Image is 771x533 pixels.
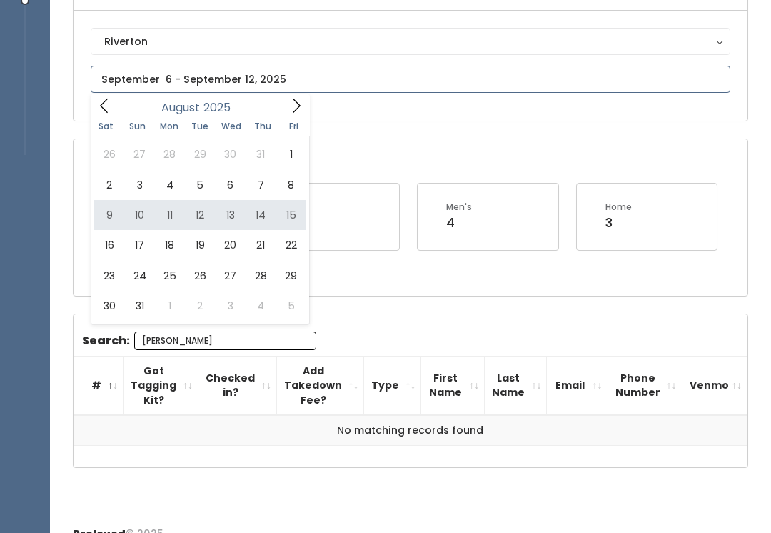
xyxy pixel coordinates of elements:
[155,230,185,260] span: August 18, 2025
[364,356,421,415] th: Type: activate to sort column ascending
[155,291,185,321] span: September 1, 2025
[216,139,246,169] span: July 30, 2025
[246,230,276,260] span: August 21, 2025
[547,356,608,415] th: Email: activate to sort column ascending
[104,34,717,49] div: Riverton
[247,122,278,131] span: Thu
[155,170,185,200] span: August 4, 2025
[277,356,364,415] th: Add Takedown Fee?: activate to sort column ascending
[421,356,485,415] th: First Name: activate to sort column ascending
[216,170,246,200] span: August 6, 2025
[155,200,185,230] span: August 11, 2025
[94,261,124,291] span: August 23, 2025
[608,356,682,415] th: Phone Number: activate to sort column ascending
[124,356,198,415] th: Got Tagging Kit?: activate to sort column ascending
[216,261,246,291] span: August 27, 2025
[124,291,154,321] span: August 31, 2025
[161,102,200,114] span: August
[246,170,276,200] span: August 7, 2025
[94,291,124,321] span: August 30, 2025
[124,139,154,169] span: July 27, 2025
[74,415,747,446] td: No matching records found
[278,122,310,131] span: Fri
[216,200,246,230] span: August 13, 2025
[94,230,124,260] span: August 16, 2025
[246,200,276,230] span: August 14, 2025
[276,261,306,291] span: August 29, 2025
[184,122,216,131] span: Tue
[276,170,306,200] span: August 8, 2025
[446,214,472,232] div: 4
[91,122,122,131] span: Sat
[94,200,124,230] span: August 9, 2025
[124,200,154,230] span: August 10, 2025
[246,261,276,291] span: August 28, 2025
[185,230,215,260] span: August 19, 2025
[216,291,246,321] span: September 3, 2025
[134,332,316,350] input: Search:
[122,122,153,131] span: Sun
[276,139,306,169] span: August 1, 2025
[94,170,124,200] span: August 2, 2025
[216,230,246,260] span: August 20, 2025
[82,332,316,350] label: Search:
[185,139,215,169] span: July 29, 2025
[185,200,215,230] span: August 12, 2025
[155,139,185,169] span: July 28, 2025
[246,291,276,321] span: September 4, 2025
[124,170,154,200] span: August 3, 2025
[605,214,632,232] div: 3
[198,356,277,415] th: Checked in?: activate to sort column ascending
[91,28,730,55] button: Riverton
[153,122,185,131] span: Mon
[185,291,215,321] span: September 2, 2025
[446,201,472,214] div: Men's
[605,201,632,214] div: Home
[276,230,306,260] span: August 22, 2025
[124,261,154,291] span: August 24, 2025
[94,139,124,169] span: July 26, 2025
[155,261,185,291] span: August 25, 2025
[200,99,243,116] input: Year
[124,230,154,260] span: August 17, 2025
[74,356,124,415] th: #: activate to sort column descending
[682,356,747,415] th: Venmo: activate to sort column ascending
[185,170,215,200] span: August 5, 2025
[246,139,276,169] span: July 31, 2025
[185,261,215,291] span: August 26, 2025
[216,122,247,131] span: Wed
[276,200,306,230] span: August 15, 2025
[485,356,547,415] th: Last Name: activate to sort column ascending
[276,291,306,321] span: September 5, 2025
[91,66,730,93] input: September 6 - September 12, 2025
